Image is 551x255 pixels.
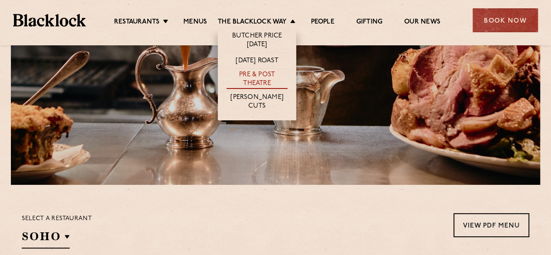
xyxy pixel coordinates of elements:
a: People [311,18,334,27]
h2: SOHO [22,229,70,248]
a: Butcher Price [DATE] [226,32,287,50]
p: Select a restaurant [22,213,92,224]
a: [DATE] Roast [236,57,278,66]
a: Gifting [356,18,382,27]
div: Book Now [473,8,538,32]
a: Our News [404,18,440,27]
a: [PERSON_NAME] Cuts [226,93,287,112]
a: Menus [183,18,207,27]
a: Pre & Post Theatre [226,71,287,89]
a: Restaurants [114,18,159,27]
a: The Blacklock Way [218,18,287,27]
a: View PDF Menu [453,213,529,237]
img: BL_Textured_Logo-footer-cropped.svg [13,14,86,26]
